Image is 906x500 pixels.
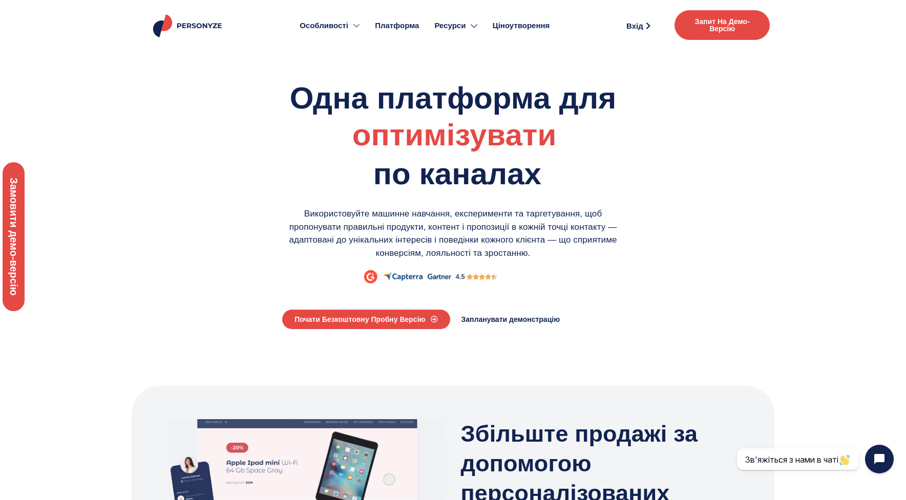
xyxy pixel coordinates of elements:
a: Запит на демо-версію [675,10,770,40]
img: Логотип Personyze [151,14,226,38]
font: Запланувати демонстрацію [461,315,560,323]
font: Ціноутворення [493,21,550,30]
a: Особливості [292,6,367,46]
font:  [491,274,497,280]
font: Запит на демо-версію [695,17,750,33]
div: 4.5/5 [467,272,498,281]
font: по каналах [373,157,541,191]
a: Ресурси [427,6,484,46]
font: Ресурси [434,21,466,30]
a: Почати безкоштовну пробну версію [282,310,450,329]
font: Почати безкоштовну пробну версію [294,315,425,323]
font: Особливості [300,21,348,30]
a: Вхід [613,18,664,34]
a: Платформа [367,6,427,46]
font: оптимізувати [352,118,557,152]
font: Замовити демо-версію [8,178,19,296]
font: Використовуйте машинне навчання, експерименти та таргетування, щоб пропонувати правильні продукти... [289,209,617,258]
font: Вхід [626,21,643,30]
a: Ціноутворення [485,6,558,46]
font: 4.5 [456,273,465,280]
font: Платформа [375,21,419,30]
font: Одна платформа для [290,81,617,115]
